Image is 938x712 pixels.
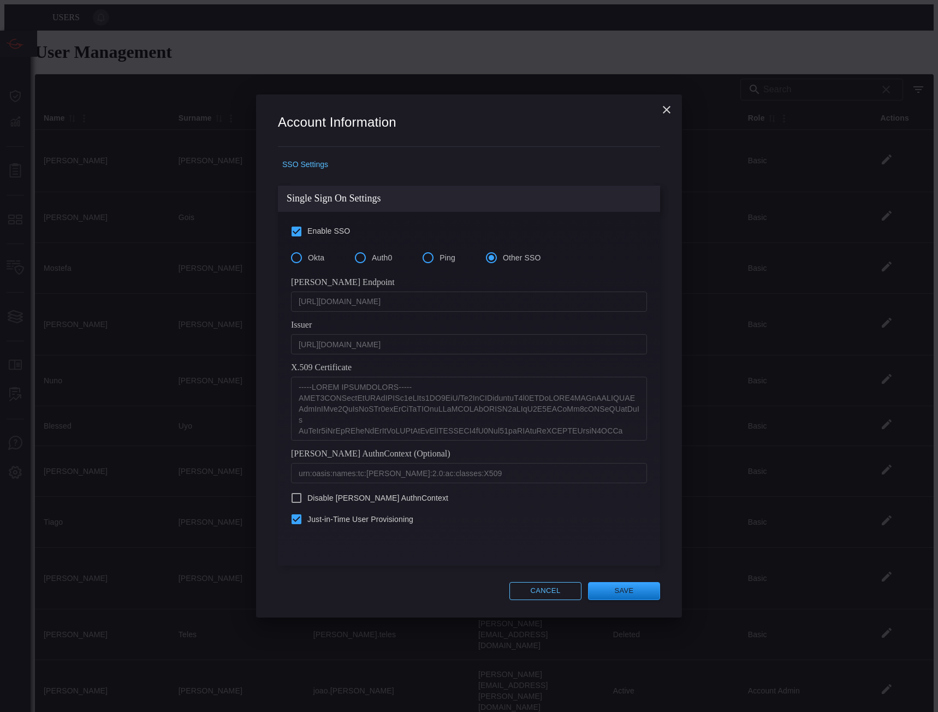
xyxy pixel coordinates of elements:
[503,252,541,264] span: Other SSO
[307,226,350,237] span: Enable SSO
[307,514,413,525] span: Just-in-Time User Provisioning
[278,112,660,146] h2: Account Information
[308,252,324,264] span: Okta
[588,582,660,600] button: Save
[509,582,581,600] button: Cancel
[372,252,392,264] span: Auth0
[307,493,448,504] span: Disable [PERSON_NAME] AuthnContext
[291,363,647,372] div: X.509 Certificate
[299,382,639,436] textarea: -----LOREM IPSUMDOLORS----- AMET3CONSectEtURAdIPISc1eLIts1DO9EiU/Te2InCIDiduntuT4l0ETDoLORE4MAGnA...
[287,193,381,204] h3: Single Sign On Settings
[440,252,455,264] span: Ping
[291,449,647,459] div: [PERSON_NAME] AuthnContext (Optional)
[291,277,647,287] div: [PERSON_NAME] Endpoint
[291,320,647,330] div: Issuer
